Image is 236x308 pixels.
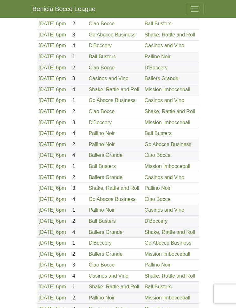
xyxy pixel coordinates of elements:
a: [DATE] 6pm [39,241,66,246]
a: [DATE] 6pm [39,284,66,290]
a: [DATE] 6pm [39,230,66,235]
td: 4 [71,41,87,52]
a: Ciao Bocce [145,153,171,158]
a: Shake, Rattle and Roll [145,230,195,235]
a: Shake, Rattle and Roll [89,87,139,93]
a: Ballers Grande [89,153,123,158]
a: Ball Busters [145,284,172,290]
td: 1 [71,205,87,216]
a: Ball Busters [89,219,116,224]
a: Ball Busters [145,131,172,136]
a: Ballers Grande [89,230,123,235]
a: [DATE] 6pm [39,98,66,103]
td: 2 [71,106,87,118]
a: Ciao Bocce [145,197,171,202]
a: Ciao Bocce [89,262,115,268]
a: [DATE] 6pm [39,109,66,114]
td: 1 [71,282,87,293]
td: 3 [71,117,87,128]
a: [DATE] 6pm [39,43,66,48]
a: Pallino Noir [89,142,115,147]
a: Go Abocce Business [145,241,192,246]
a: Ciao Bocce [89,109,115,114]
a: Pallino Noir [89,208,115,213]
a: [DATE] 6pm [39,131,66,136]
a: Pallino Noir [89,295,115,301]
a: Shake, Rattle and Roll [89,284,139,290]
a: [DATE] 6pm [39,65,66,71]
td: 1 [71,161,87,172]
a: Ciao Bocce [89,21,115,27]
a: D'Boccery [89,43,112,48]
a: [DATE] 6pm [39,153,66,158]
td: 3 [71,260,87,271]
a: [DATE] 6pm [39,252,66,257]
a: Go Abocce Business [89,197,136,202]
button: Toggle navigation [186,3,204,15]
a: Ballers Grande [89,252,123,257]
a: Ballers Grande [89,175,123,180]
a: Casinos and Vino [145,98,184,103]
a: Go Abocce Business [89,32,136,38]
a: Mission Imbocceball [145,295,190,301]
a: Mission Imbocceball [145,120,190,125]
a: [DATE] 6pm [39,120,66,125]
a: Go Abocce Business [145,142,192,147]
td: 2 [71,19,87,30]
a: [DATE] 6pm [39,32,66,38]
td: 2 [71,249,87,260]
a: Casinos and Vino [145,208,184,213]
a: Shake, Rattle and Roll [145,32,195,38]
td: 4 [71,227,87,238]
a: [DATE] 6pm [39,76,66,81]
a: [DATE] 6pm [39,197,66,202]
td: 1 [71,52,87,63]
a: Casinos and Vino [89,273,128,279]
a: Casinos and Vino [145,43,184,48]
a: D'Boccery [145,219,167,224]
td: 4 [71,85,87,96]
a: Mission Imbocceball [145,252,190,257]
a: Ciao Bocce [89,65,115,71]
a: Ball Busters [89,164,116,169]
a: [DATE] 6pm [39,295,66,301]
a: Pallino Noir [145,262,171,268]
a: [DATE] 6pm [39,262,66,268]
td: 1 [71,238,87,249]
a: [DATE] 6pm [39,175,66,180]
a: [DATE] 6pm [39,21,66,27]
a: Mission Imbocceball [145,87,190,93]
td: 2 [71,216,87,227]
a: D'Boccery [89,120,112,125]
a: Shake, Rattle and Roll [89,186,139,191]
a: D'Boccery [89,241,112,246]
td: 3 [71,183,87,194]
a: Mission Imbocceball [145,164,190,169]
a: [DATE] 6pm [39,164,66,169]
a: Pallino Noir [89,131,115,136]
td: 1 [71,95,87,106]
a: Casinos and Vino [145,175,184,180]
a: [DATE] 6pm [39,219,66,224]
td: 4 [71,194,87,205]
a: Benicia Bocce League [32,3,95,15]
td: 3 [71,30,87,41]
a: [DATE] 6pm [39,142,66,147]
td: 4 [71,150,87,161]
td: 2 [71,293,87,304]
a: Pallino Noir [145,54,171,60]
a: [DATE] 6pm [39,87,66,93]
td: 2 [71,139,87,150]
td: 3 [71,74,87,85]
a: Shake, Rattle and Roll [145,273,195,279]
td: 2 [71,172,87,183]
a: Ball Busters [89,54,116,60]
td: 4 [71,271,87,282]
a: Ballers Grande [145,76,179,81]
a: Go Abocce Business [89,98,136,103]
a: Shake, Rattle and Roll [145,109,195,114]
a: [DATE] 6pm [39,54,66,60]
a: Ball Busters [145,21,172,27]
a: Casinos and Vino [89,76,128,81]
a: Pallino Noir [145,186,171,191]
